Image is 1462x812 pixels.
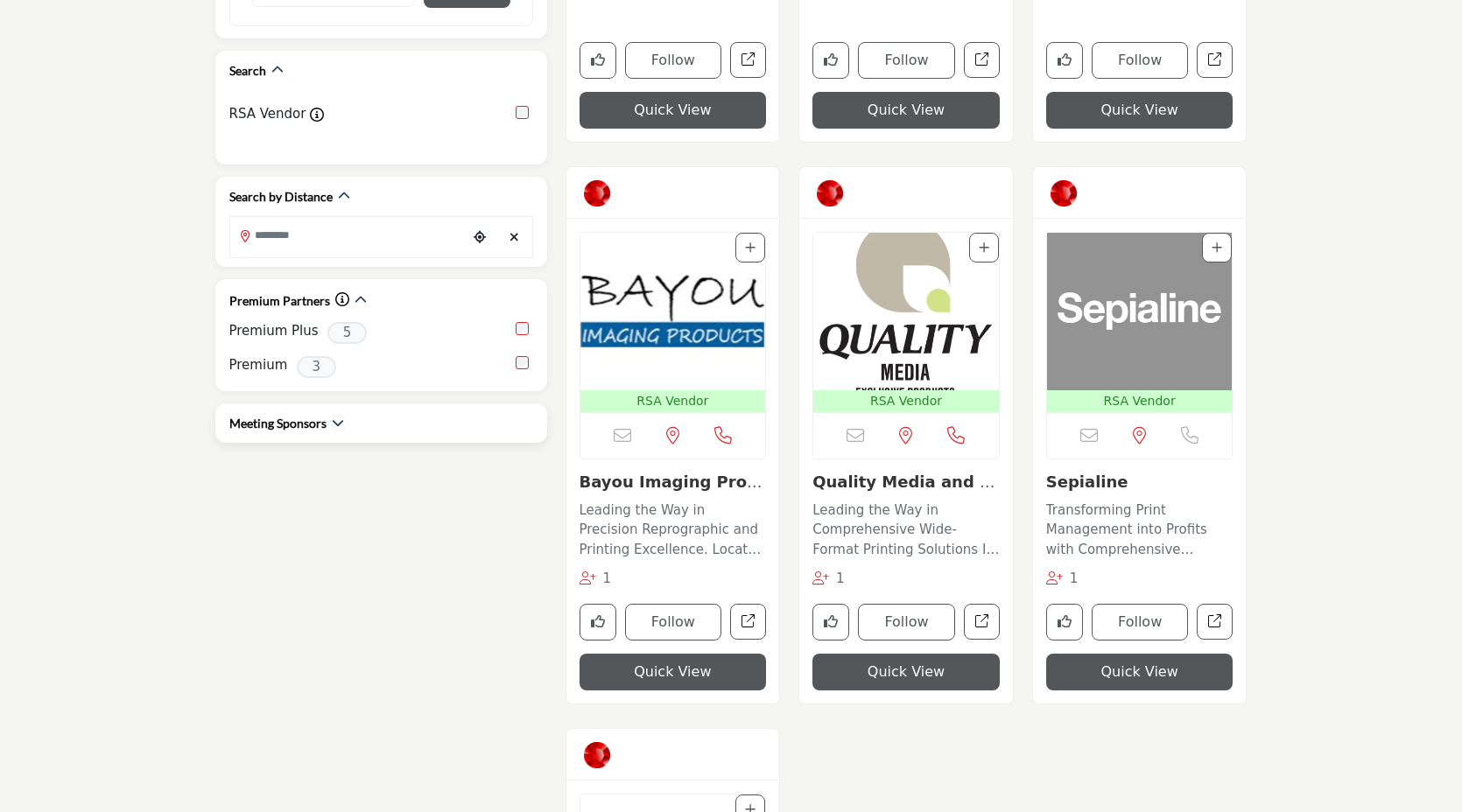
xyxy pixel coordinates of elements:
a: Add To List [1212,241,1222,255]
p: Transforming Print Management into Profits with Comprehensive Solutions. As a leading entity in t... [1046,500,1234,560]
img: Rubies Badge Icon [1051,180,1077,206]
button: Follow [858,604,955,640]
p: Leading the Way in Precision Reprographic and Printing Excellence. Located in the heart of the [G... [580,500,767,560]
img: Bayou Imaging Products [580,233,766,390]
div: Choose your current location [467,219,493,256]
a: Open web-dynamics in new tab [964,42,1000,78]
a: Leading the Way in Precision Reprographic and Printing Excellence. Located in the heart of the [G... [580,496,767,560]
h2: Meeting Sponsors [229,415,327,432]
button: Follow [1092,604,1189,640]
button: Quick View [580,654,767,690]
button: Quick View [1046,92,1234,129]
a: Open sepialine in new tab [1197,604,1233,640]
span: 1 [836,570,845,586]
a: Open bayou-imaging-products in new tab [730,604,766,640]
h3: Bayou Imaging Products [580,472,767,492]
h2: Search by Distance [229,188,333,206]
a: Add To List [745,241,756,255]
h2: Search [229,62,266,80]
button: Like company [1046,42,1083,79]
label: Premium Plus [229,321,319,341]
img: Rubies Badge Icon [584,742,610,768]
p: RSA Vendor [817,392,995,410]
img: Rubies Badge Icon [817,180,843,206]
label: RSA Vendor [229,104,306,124]
a: Quality Media and La... [812,472,995,510]
h3: Sepialine [1046,472,1234,492]
img: Quality Media and Laminating Solutions [813,233,999,390]
p: Leading the Way in Comprehensive Wide-Format Printing Solutions In the reprographic and printing ... [812,500,1000,560]
input: Search Location [230,219,467,253]
span: 1 [1070,570,1079,586]
a: Information about Premium Partners [335,291,349,308]
a: Bayou Imaging Produc... [580,472,763,510]
span: 5 [327,322,367,344]
button: Follow [625,42,722,79]
button: Like company [580,604,616,640]
a: Sepialine [1046,472,1128,491]
input: select Premium checkbox [516,356,529,369]
a: Leading the Way in Comprehensive Wide-Format Printing Solutions In the reprographic and printing ... [812,496,1000,560]
button: Like company [812,42,849,79]
p: RSA Vendor [584,392,763,410]
span: 3 [297,356,336,378]
div: Clear search location [502,219,528,256]
button: Follow [1092,42,1189,79]
a: Transforming Print Management into Profits with Comprehensive Solutions. As a leading entity in t... [1046,496,1234,560]
input: RSA Vendor checkbox [516,106,529,119]
label: Premium [229,355,288,375]
a: Open Listing in new tab [813,233,999,412]
a: Open johnson-plastics-plus in new tab [730,42,766,78]
button: Quick View [812,92,1000,129]
button: Follow [625,604,722,640]
a: Open quality-media-and-laminating-solutions in new tab [964,604,1000,640]
img: Sepialine [1047,233,1233,390]
button: Like company [812,604,849,640]
button: Like company [1046,604,1083,640]
button: Follow [858,42,955,79]
h3: Quality Media and Laminating Solutions [812,472,1000,492]
a: Open acco-brands-gbcseal in new tab [1197,42,1233,78]
div: Followers [1046,569,1079,589]
a: Open Listing in new tab [580,233,766,412]
div: Followers [812,569,845,589]
div: Followers [580,569,612,589]
p: RSA Vendor [1051,392,1229,410]
span: 1 [602,570,611,586]
a: Add To List [979,241,989,255]
h2: Premium Partners [229,292,330,310]
img: Rubies Badge Icon [584,180,610,206]
button: Quick View [580,92,767,129]
a: Open Listing in new tab [1047,233,1233,412]
button: Quick View [1046,654,1234,690]
button: Quick View [812,654,1000,690]
input: select Premium Plus checkbox [516,322,529,335]
div: Click to view information [335,290,349,311]
button: Like company [580,42,616,79]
